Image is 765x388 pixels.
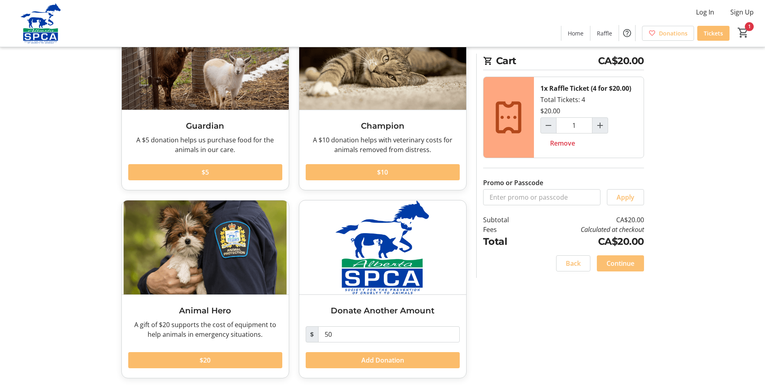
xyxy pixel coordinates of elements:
span: CA$20.00 [598,54,644,68]
span: Tickets [704,29,723,38]
button: $20 [128,352,282,368]
td: Fees [483,225,530,234]
div: A $5 donation helps us purchase food for the animals in our care. [128,135,282,154]
img: Champion [299,16,466,110]
button: Back [556,255,590,271]
label: Promo or Passcode [483,178,543,188]
img: Guardian [122,16,289,110]
span: Remove [550,138,575,148]
button: $10 [306,164,460,180]
span: Sign Up [730,7,754,17]
span: Home [568,29,584,38]
button: Cart [736,25,750,40]
button: Continue [597,255,644,271]
span: $10 [377,167,388,177]
h2: Cart [483,54,644,70]
span: Donations [659,29,688,38]
img: Alberta SPCA's Logo [5,3,77,44]
a: Donations [642,26,694,41]
span: $ [306,326,319,342]
button: Sign Up [724,6,760,19]
span: Back [566,259,581,268]
td: Calculated at checkout [529,225,644,234]
span: Continue [607,259,634,268]
img: Donate Another Amount [299,200,466,294]
button: $5 [128,164,282,180]
input: Enter promo or passcode [483,189,600,205]
div: A gift of $20 supports the cost of equipment to help animals in emergency situations. [128,320,282,339]
button: Remove [540,135,585,151]
span: Add Donation [361,355,404,365]
h3: Animal Hero [128,305,282,317]
span: $20 [200,355,211,365]
td: Total [483,234,530,249]
button: Log In [690,6,721,19]
button: Add Donation [306,352,460,368]
div: A $10 donation helps with veterinary costs for animals removed from distress. [306,135,460,154]
a: Raffle [590,26,619,41]
input: Donation Amount [318,326,460,342]
img: Animal Hero [122,200,289,294]
button: Increment by one [592,118,608,133]
td: CA$20.00 [529,215,644,225]
h3: Donate Another Amount [306,305,460,317]
h3: Guardian [128,120,282,132]
td: Subtotal [483,215,530,225]
a: Tickets [697,26,730,41]
input: Raffle Ticket (4 for $20.00) Quantity [556,117,592,134]
div: 1x Raffle Ticket (4 for $20.00) [540,83,631,93]
span: Apply [617,192,634,202]
div: $20.00 [540,106,560,116]
span: Raffle [597,29,612,38]
span: Log In [696,7,714,17]
button: Decrement by one [541,118,556,133]
div: Total Tickets: 4 [534,77,644,158]
span: $5 [202,167,209,177]
button: Help [619,25,635,41]
button: Apply [607,189,644,205]
a: Home [561,26,590,41]
td: CA$20.00 [529,234,644,249]
h3: Champion [306,120,460,132]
